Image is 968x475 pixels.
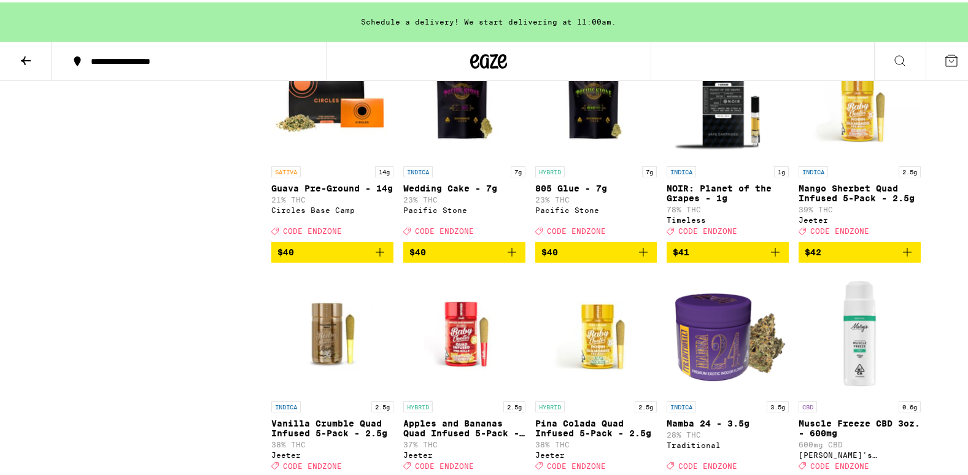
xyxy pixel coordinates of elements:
img: Pacific Stone - Wedding Cake - 7g [403,35,525,158]
p: Wedding Cake - 7g [403,181,525,191]
div: [PERSON_NAME]'s Medicinals [799,449,921,457]
span: CODE ENDZONE [678,460,737,468]
p: 2.5g [635,399,657,410]
button: Add to bag [667,239,789,260]
span: $41 [673,245,689,255]
button: Add to bag [799,239,921,260]
a: Open page for 805 Glue - 7g from Pacific Stone [535,35,657,239]
span: $40 [541,245,558,255]
p: 3.5g [767,399,789,410]
span: $40 [277,245,294,255]
img: Jeeter - Apples and Bananas Quad Infused 5-Pack - 2.5g [403,270,525,393]
p: 39% THC [799,203,921,211]
a: Open page for Vanilla Crumble Quad Infused 5-Pack - 2.5g from Jeeter [271,270,393,474]
p: INDICA [667,164,696,175]
a: Open page for Pina Colada Quad Infused 5-Pack - 2.5g from Jeeter [535,270,657,474]
div: Jeeter [271,449,393,457]
div: Circles Base Camp [271,204,393,212]
p: INDICA [799,164,828,175]
div: Jeeter [799,214,921,222]
a: Open page for Muscle Freeze CBD 3oz. - 600mg from Mary's Medicinals [799,270,921,474]
p: Mamba 24 - 3.5g [667,416,789,426]
span: CODE ENDZONE [547,225,606,233]
a: Open page for Guava Pre-Ground - 14g from Circles Base Camp [271,35,393,239]
a: Open page for Apples and Bananas Quad Infused 5-Pack - 2.5g from Jeeter [403,270,525,474]
p: 2.5g [899,164,921,175]
img: Jeeter - Pina Colada Quad Infused 5-Pack - 2.5g [535,270,657,393]
img: Circles Base Camp - Guava Pre-Ground - 14g [271,35,393,158]
div: Jeeter [535,449,657,457]
p: INDICA [403,164,433,175]
p: Muscle Freeze CBD 3oz. - 600mg [799,416,921,436]
span: $42 [805,245,821,255]
span: CODE ENDZONE [547,460,606,468]
a: Open page for Mamba 24 - 3.5g from Traditional [667,270,789,474]
img: Mary's Medicinals - Muscle Freeze CBD 3oz. - 600mg [799,270,921,393]
span: CODE ENDZONE [415,225,474,233]
p: 28% THC [667,428,789,436]
span: CODE ENDZONE [810,460,869,468]
p: 2.5g [371,399,393,410]
p: 23% THC [403,193,525,201]
img: Jeeter - Mango Sherbet Quad Infused 5-Pack - 2.5g [799,35,921,158]
p: 2.5g [503,399,525,410]
span: $40 [409,245,426,255]
p: 600mg CBD [799,438,921,446]
p: HYBRID [535,399,565,410]
p: 23% THC [535,193,657,201]
p: NOIR: Planet of the Grapes - 1g [667,181,789,201]
a: Open page for Wedding Cake - 7g from Pacific Stone [403,35,525,239]
a: Open page for Mango Sherbet Quad Infused 5-Pack - 2.5g from Jeeter [799,35,921,239]
p: 21% THC [271,193,393,201]
p: CBD [799,399,817,410]
p: 1g [774,164,789,175]
p: 38% THC [271,438,393,446]
p: HYBRID [535,164,565,175]
button: Add to bag [403,239,525,260]
p: 78% THC [667,203,789,211]
p: INDICA [271,399,301,410]
p: Apples and Bananas Quad Infused 5-Pack - 2.5g [403,416,525,436]
img: Timeless - NOIR: Planet of the Grapes - 1g [667,35,789,158]
p: Mango Sherbet Quad Infused 5-Pack - 2.5g [799,181,921,201]
span: CODE ENDZONE [810,225,869,233]
span: CODE ENDZONE [283,225,342,233]
div: Timeless [667,214,789,222]
p: 14g [375,164,393,175]
img: Pacific Stone - 805 Glue - 7g [535,35,657,158]
div: Traditional [667,439,789,447]
span: CODE ENDZONE [283,460,342,468]
p: Pina Colada Quad Infused 5-Pack - 2.5g [535,416,657,436]
p: 7g [642,164,657,175]
p: Guava Pre-Ground - 14g [271,181,393,191]
p: 37% THC [403,438,525,446]
p: Vanilla Crumble Quad Infused 5-Pack - 2.5g [271,416,393,436]
p: 805 Glue - 7g [535,181,657,191]
p: 38% THC [535,438,657,446]
p: 0.6g [899,399,921,410]
button: Add to bag [535,239,657,260]
img: Jeeter - Vanilla Crumble Quad Infused 5-Pack - 2.5g [271,270,393,393]
button: Add to bag [271,239,393,260]
div: Jeeter [403,449,525,457]
p: SATIVA [271,164,301,175]
div: Pacific Stone [403,204,525,212]
span: Hi. Need any help? [7,9,88,18]
img: Traditional - Mamba 24 - 3.5g [667,270,789,393]
div: Pacific Stone [535,204,657,212]
p: INDICA [667,399,696,410]
a: Open page for NOIR: Planet of the Grapes - 1g from Timeless [667,35,789,239]
p: HYBRID [403,399,433,410]
p: 7g [511,164,525,175]
span: CODE ENDZONE [678,225,737,233]
span: CODE ENDZONE [415,460,474,468]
